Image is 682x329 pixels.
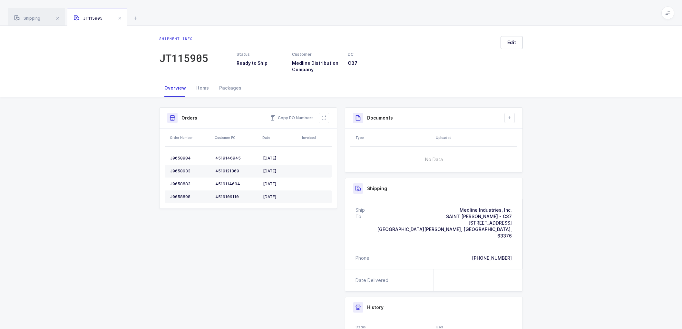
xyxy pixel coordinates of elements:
[215,194,258,199] div: 4519109110
[436,135,515,140] div: Uploaded
[215,156,258,161] div: 4519146945
[367,115,393,121] h3: Documents
[170,181,210,187] div: J0058883
[367,304,384,311] h3: History
[371,220,512,226] div: [STREET_ADDRESS]
[292,60,340,73] h3: Medline Distribution Company
[263,194,297,199] div: [DATE]
[159,79,191,97] div: Overview
[371,207,512,213] div: Medline Industries, Inc.
[14,16,40,21] span: Shipping
[392,150,476,169] span: No Data
[170,194,210,199] div: J0058898
[356,207,371,239] div: Ship To
[170,156,210,161] div: J0058984
[181,115,197,121] h3: Orders
[214,79,247,97] div: Packages
[302,135,330,140] div: Invoiced
[215,181,258,187] div: 4519114094
[263,156,297,161] div: [DATE]
[237,52,284,57] div: Status
[215,135,258,140] div: Customer PO
[159,36,208,41] div: Shipment info
[356,277,391,284] div: Date Delivered
[215,169,258,174] div: 4519121369
[371,213,512,220] div: SAINT [PERSON_NAME] - C37
[237,60,284,66] h3: Ready to Ship
[507,39,516,46] span: Edit
[270,115,314,121] button: Copy PO Numbers
[170,169,210,174] div: J0058933
[263,169,297,174] div: [DATE]
[74,16,102,21] span: JT115905
[472,255,512,261] div: [PHONE_NUMBER]
[170,135,211,140] div: Order Number
[348,52,395,57] div: DC
[356,135,432,140] div: Type
[262,135,298,140] div: Date
[263,181,297,187] div: [DATE]
[367,185,387,192] h3: Shipping
[292,52,340,57] div: Customer
[501,36,523,49] button: Edit
[356,255,369,261] div: Phone
[348,60,395,66] h3: C37
[377,227,512,238] span: [GEOGRAPHIC_DATA][PERSON_NAME], [GEOGRAPHIC_DATA], 63376
[191,79,214,97] div: Items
